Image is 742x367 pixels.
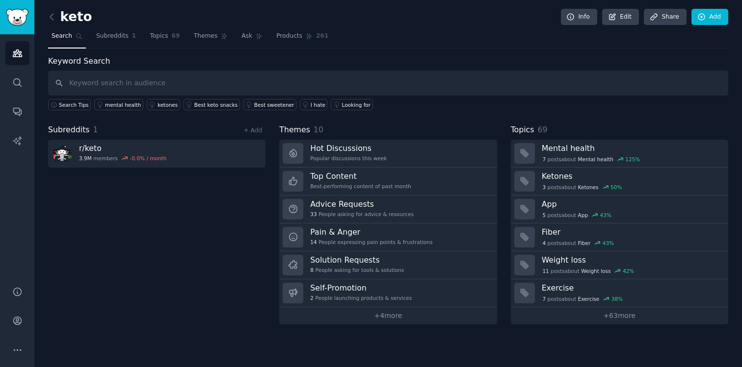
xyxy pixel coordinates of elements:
[542,283,721,293] h3: Exercise
[542,211,612,220] div: post s about
[603,240,614,246] div: 43 %
[300,99,328,110] a: I hate
[691,9,728,25] a: Add
[542,267,635,275] div: post s about
[511,223,728,251] a: Fiber4postsaboutFiber43%
[542,227,721,237] h3: Fiber
[600,212,611,219] div: 43 %
[310,155,387,162] div: Popular discussions this week
[314,125,323,134] span: 10
[310,294,412,301] div: People launching products & services
[172,32,180,41] span: 69
[243,99,296,110] a: Best sweetener
[602,9,639,25] a: Edit
[511,307,728,324] a: +63more
[93,28,139,49] a: Subreddits1
[311,101,325,108] div: I hate
[132,32,136,41] span: 1
[561,9,597,25] a: Info
[254,101,294,108] div: Best sweetener
[94,99,143,110] a: mental health
[243,127,262,134] a: + Add
[511,279,728,307] a: Exercise7postsaboutExercise38%
[279,140,497,168] a: Hot DiscussionsPopular discussions this week
[331,99,372,110] a: Looking for
[279,307,497,324] a: +4more
[310,267,404,273] div: People asking for tools & solutions
[184,99,240,110] a: Best keto snacks
[279,168,497,196] a: Top ContentBest-performing content of past month
[644,9,686,25] a: Share
[542,240,546,246] span: 4
[623,268,634,274] div: 42 %
[542,239,615,247] div: post s about
[542,199,721,209] h3: App
[542,143,721,153] h3: Mental health
[310,239,317,245] span: 14
[610,184,622,191] div: 50 %
[93,125,98,134] span: 1
[273,28,332,49] a: Products261
[48,140,265,168] a: r/keto3.9Mmembers-0.0% / month
[146,28,183,49] a: Topics69
[79,143,166,153] h3: r/ keto
[238,28,266,49] a: Ask
[48,71,728,96] input: Keyword search in audience
[578,240,591,246] span: Fiber
[105,101,141,108] div: mental health
[310,211,317,218] span: 33
[52,32,72,41] span: Search
[310,183,411,190] div: Best-performing content of past month
[310,267,314,273] span: 8
[241,32,252,41] span: Ask
[96,32,129,41] span: Subreddits
[310,199,414,209] h3: Advice Requests
[511,168,728,196] a: Ketones3postsaboutKetones50%
[316,32,329,41] span: 261
[279,124,310,136] span: Themes
[48,124,90,136] span: Subreddits
[48,56,110,66] label: Keyword Search
[310,211,414,218] div: People asking for advice & resources
[147,99,180,110] a: ketones
[276,32,302,41] span: Products
[542,268,549,274] span: 11
[310,143,387,153] h3: Hot Discussions
[79,155,92,162] span: 3.9M
[342,101,371,108] div: Looking for
[130,155,167,162] div: -0.0 % / month
[578,295,600,302] span: Exercise
[511,196,728,223] a: App5postsaboutApp43%
[542,155,641,164] div: post s about
[279,223,497,251] a: Pain & Anger14People expressing pain points & frustrations
[310,171,411,181] h3: Top Content
[79,155,166,162] div: members
[542,156,546,163] span: 7
[310,227,432,237] h3: Pain & Anger
[310,283,412,293] h3: Self-Promotion
[578,212,588,219] span: App
[542,294,624,303] div: post s about
[190,28,232,49] a: Themes
[578,184,599,191] span: Ketones
[279,251,497,279] a: Solution Requests8People asking for tools & solutions
[279,196,497,223] a: Advice Requests33People asking for advice & resources
[279,279,497,307] a: Self-Promotion2People launching products & services
[542,184,546,191] span: 3
[194,101,238,108] div: Best keto snacks
[48,99,91,110] button: Search Tips
[310,255,404,265] h3: Solution Requests
[310,239,432,245] div: People expressing pain points & frustrations
[542,295,546,302] span: 7
[194,32,218,41] span: Themes
[52,143,72,164] img: keto
[310,294,314,301] span: 2
[48,28,86,49] a: Search
[511,124,534,136] span: Topics
[542,183,623,192] div: post s about
[511,140,728,168] a: Mental health7postsaboutMental health125%
[542,212,546,219] span: 5
[511,251,728,279] a: Weight loss11postsaboutWeight loss42%
[542,171,721,181] h3: Ketones
[158,101,178,108] div: ketones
